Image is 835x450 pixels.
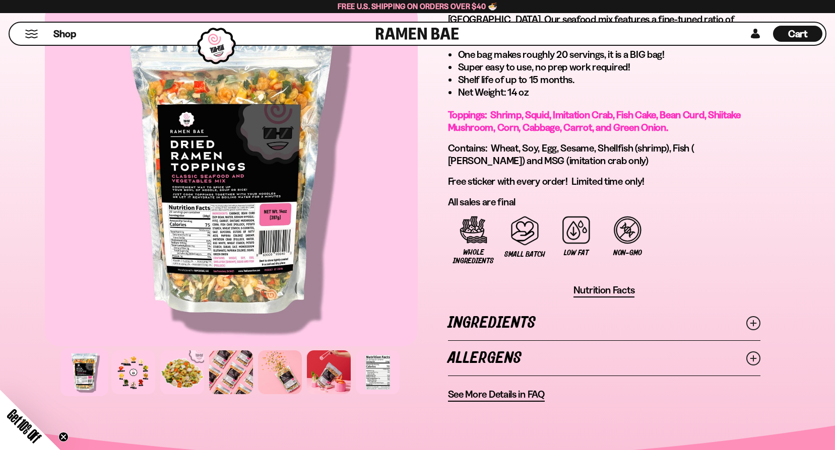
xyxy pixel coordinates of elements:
[338,2,497,11] span: Free U.S. Shipping on Orders over $40 🍜
[773,23,822,45] div: Cart
[458,48,760,61] li: One bag makes roughly 20 servings, it is a BIG bag!
[58,432,69,442] button: Close teaser
[448,388,545,402] a: See More Details in FAQ
[788,28,808,40] span: Cart
[448,109,741,133] span: Toppings: Shrimp, Squid, Imitation Crab, Fish Cake, Bean Curd, Shiitake Mushroom, Corn, Cabbage, ...
[53,27,76,41] span: Shop
[448,175,760,188] p: Free sticker with every order! Limited time only!
[458,61,760,73] li: Super easy to use, no prep work required!
[448,142,694,167] span: Contains: Wheat, Soy, Egg, Sesame, Shellfish (shrimp), Fish ( [PERSON_NAME]) and MSG (imitation c...
[448,196,760,208] p: All sales are final
[613,249,642,257] span: Non-GMO
[448,341,760,376] a: Allergens
[5,406,44,445] span: Get 10% Off
[573,284,635,296] span: Nutrition Facts
[458,86,760,99] li: Net Weight: 14 oz
[448,388,545,401] span: See More Details in FAQ
[448,306,760,340] a: Ingredients
[53,26,76,42] a: Shop
[25,30,38,38] button: Mobile Menu Trigger
[564,249,588,257] span: Low Fat
[573,284,635,297] button: Nutrition Facts
[458,73,760,86] li: Shelf life of up to 15 months.
[504,250,545,259] span: Small Batch
[453,248,494,265] span: Whole Ingredients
